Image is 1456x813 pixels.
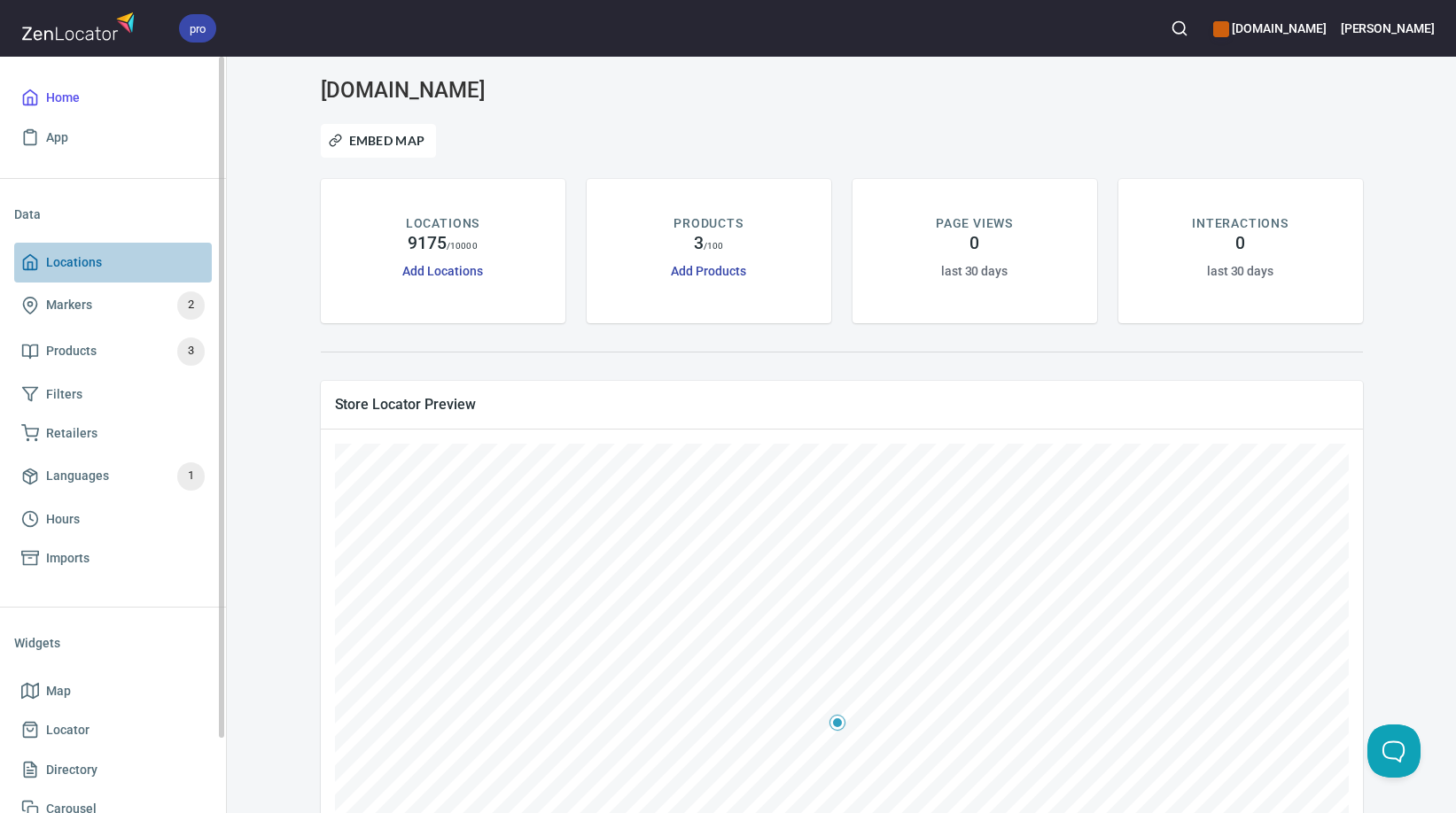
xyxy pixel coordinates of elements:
h6: last 30 days [1207,261,1273,281]
span: Retailers [46,422,97,445]
div: pro [179,14,216,43]
a: Hours [14,499,212,539]
a: Imports [14,538,212,578]
button: [PERSON_NAME] [1341,9,1435,48]
h4: 9175 [408,233,447,254]
a: Add Locations [402,264,482,278]
a: Map [14,671,212,711]
span: 2 [177,295,205,315]
li: Widgets [14,622,212,664]
span: Locations [46,252,102,274]
span: Languages [46,465,109,487]
p: PAGE VIEWS [936,214,1013,233]
span: Locator [46,719,90,741]
h4: 3 [694,233,704,254]
p: PRODUCTS [673,214,744,233]
h6: [DOMAIN_NAME] [1213,19,1326,38]
img: zenlocator [21,7,140,45]
a: Retailers [14,414,212,453]
p: / 10000 [447,239,478,252]
h4: 0 [969,233,979,254]
p: / 100 [704,239,723,252]
span: Hours [46,508,80,530]
span: Directory [46,759,97,781]
span: 3 [177,341,205,361]
span: App [46,127,68,149]
span: 1 [177,466,205,486]
a: App [14,118,212,158]
h6: [PERSON_NAME] [1341,19,1435,38]
span: Map [46,680,71,702]
a: Directory [14,750,212,790]
a: Home [14,78,212,118]
h6: last 30 days [941,261,1008,281]
a: Add Products [671,264,745,278]
button: Search [1160,9,1199,48]
a: Markers2 [14,283,212,329]
h3: [DOMAIN_NAME] [321,78,654,103]
a: Locator [14,710,212,750]
button: Embed Map [321,124,437,158]
span: Markers [46,294,92,316]
span: Imports [46,547,90,569]
h4: 0 [1235,233,1245,254]
div: Manage your apps [1213,9,1326,48]
span: Home [46,87,80,109]
span: Store Locator Preview [335,395,1349,414]
p: INTERACTIONS [1192,214,1289,233]
li: Data [14,193,212,236]
a: Languages1 [14,453,212,499]
button: color-CE600E [1213,21,1229,37]
span: pro [179,19,216,38]
span: Filters [46,383,82,406]
span: Embed Map [332,130,425,151]
iframe: Toggle Customer Support [1367,724,1421,778]
span: Products [46,340,97,362]
a: Products3 [14,329,212,375]
a: Locations [14,243,212,283]
p: LOCATIONS [406,214,479,233]
a: Filters [14,375,212,414]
